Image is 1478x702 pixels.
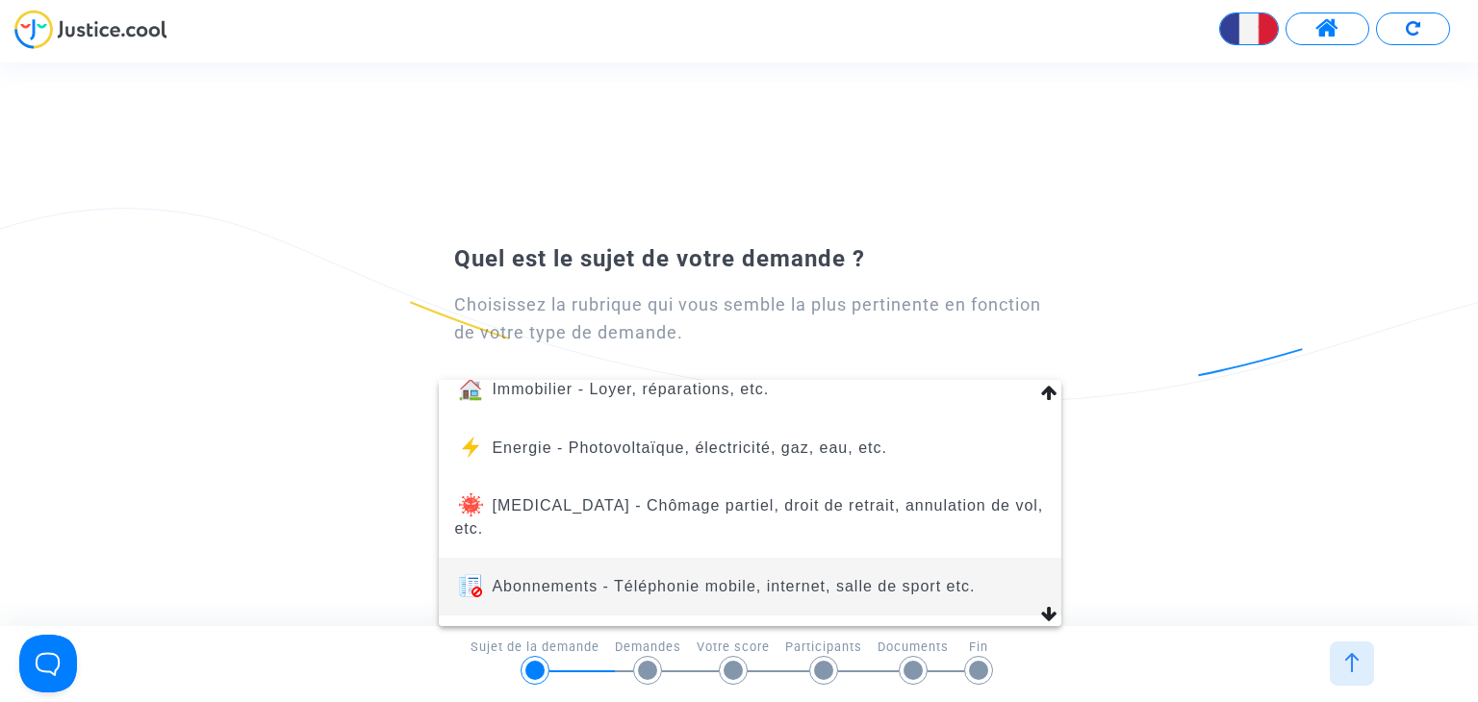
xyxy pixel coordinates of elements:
span: Abonnements - Téléphonie mobile, internet, salle de sport etc. [492,578,975,594]
span: [MEDICAL_DATA] - Chômage partiel, droit de retrait, annulation de vol, etc. [454,497,1043,537]
img: virus.svg [459,493,482,516]
span: Immobilier - Loyer, réparations, etc. [492,381,769,397]
img: abonnement.png [459,574,482,597]
iframe: Help Scout Beacon - Open [19,635,77,692]
img: immobilier.svg [459,378,482,401]
img: energie.svg [459,436,482,459]
span: Energie - Photovoltaïque, électricité, gaz, eau, etc. [492,439,887,456]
